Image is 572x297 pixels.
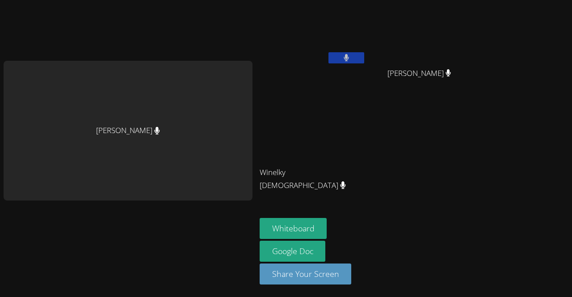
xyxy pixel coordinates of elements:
[4,61,252,201] div: [PERSON_NAME]
[260,241,326,262] a: Google Doc
[387,67,451,80] span: [PERSON_NAME]
[260,264,352,284] button: Share Your Screen
[260,218,327,239] button: Whiteboard
[260,166,359,192] span: Winelky [DEMOGRAPHIC_DATA]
